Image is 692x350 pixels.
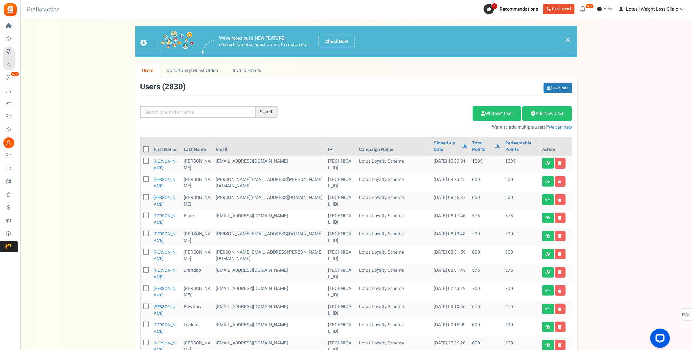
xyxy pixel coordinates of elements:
a: Users [135,63,160,78]
td: 600 [503,319,540,337]
div: Search [256,106,278,118]
td: 700 [503,228,540,246]
i: Delete user [558,198,562,202]
i: View details [546,234,550,238]
a: New [3,72,18,83]
h3: Gratisfaction [19,3,67,16]
td: [TECHNICAL_ID] [326,301,356,319]
td: customer [213,283,326,301]
td: 575 [470,210,503,228]
i: Delete user [558,270,562,274]
td: 600 [470,319,503,337]
td: customer [213,246,326,265]
td: 675 [503,301,540,319]
td: [DATE] 09:23:45 [431,174,469,192]
td: [DATE] 10:00:31 [431,156,469,174]
td: rowbury [181,301,213,319]
td: 600 [470,246,503,265]
td: [TECHNICAL_ID] [326,156,356,174]
a: Whitelist User [473,106,521,121]
i: View details [546,161,550,165]
a: Download [544,83,572,93]
td: customer [213,319,326,337]
td: [TECHNICAL_ID] [326,174,356,192]
span: FAQs [682,309,691,321]
td: Lotus Loyalty Scheme [356,156,431,174]
td: Lotus Loyalty Scheme [356,228,431,246]
i: View details [546,216,550,220]
span: Help [602,6,612,12]
td: [DATE] 08:46:37 [431,192,469,210]
a: [PERSON_NAME] [154,267,176,280]
td: [PERSON_NAME] [181,156,213,174]
a: × [565,36,571,44]
i: View details [546,325,550,329]
td: [PERSON_NAME] [181,283,213,301]
th: IP [326,137,356,156]
i: Delete user [558,325,562,329]
td: customer [213,174,326,192]
td: 700 [470,283,503,301]
td: [PERSON_NAME] [181,246,213,265]
a: [PERSON_NAME] [154,249,176,262]
i: Delete user [558,252,562,256]
span: Lotus | Weight Loss Clinic [626,6,678,13]
td: Lotus Loyalty Scheme [356,319,431,337]
a: [PERSON_NAME] [154,194,176,207]
a: Total Points [472,140,492,153]
td: 600 [503,174,540,192]
td: 600 [470,192,503,210]
a: [PERSON_NAME] [154,176,176,189]
td: Lotus Loyalty Scheme [356,301,431,319]
a: [PERSON_NAME] [154,231,176,244]
em: New [585,4,594,8]
a: Opportunity: Guest Orders [160,63,226,78]
a: Add New User [522,106,572,121]
i: Delete user [558,216,562,220]
td: Lotus Loyalty Scheme [356,246,431,265]
i: Delete user [558,234,562,238]
th: Last Name [181,137,213,156]
td: [TECHNICAL_ID] [326,319,356,337]
i: View details [546,343,550,347]
td: [DATE] 08:17:46 [431,210,469,228]
td: 700 [470,228,503,246]
td: 1235 [470,156,503,174]
td: 575 [503,210,540,228]
td: customer [213,156,326,174]
span: 2830 [165,81,183,93]
a: Redeemable Points [506,140,537,153]
td: [TECHNICAL_ID] [326,265,356,283]
img: images [202,40,214,54]
img: images [140,31,194,52]
td: [TECHNICAL_ID] [326,246,356,265]
a: [PERSON_NAME] [154,285,176,298]
th: Email [213,137,326,156]
td: [DATE] 08:13:48 [431,228,469,246]
i: Delete user [558,307,562,311]
td: 575 [470,265,503,283]
td: [DATE] 08:01:45 [431,265,469,283]
td: customer [213,192,326,210]
i: View details [546,289,550,293]
a: [PERSON_NAME] [154,213,176,225]
td: [PERSON_NAME] [181,174,213,192]
a: Check Now [319,36,355,47]
i: View details [546,307,550,311]
a: [PERSON_NAME] [154,322,176,334]
em: New [11,72,19,76]
td: 1235 [503,156,540,174]
td: [TECHNICAL_ID] [326,210,356,228]
td: Lotus Loyalty Scheme [356,192,431,210]
td: [DATE] 03:10:36 [431,301,469,319]
a: Invalid Emails [226,63,267,78]
a: [PERSON_NAME] [154,158,176,171]
td: [DATE] 08:01:59 [431,246,469,265]
td: Lotus Loyalty Scheme [356,210,431,228]
td: Locking [181,319,213,337]
th: Action [540,137,572,156]
a: Help [595,4,615,14]
td: [TECHNICAL_ID] [326,283,356,301]
td: [PERSON_NAME] [181,228,213,246]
